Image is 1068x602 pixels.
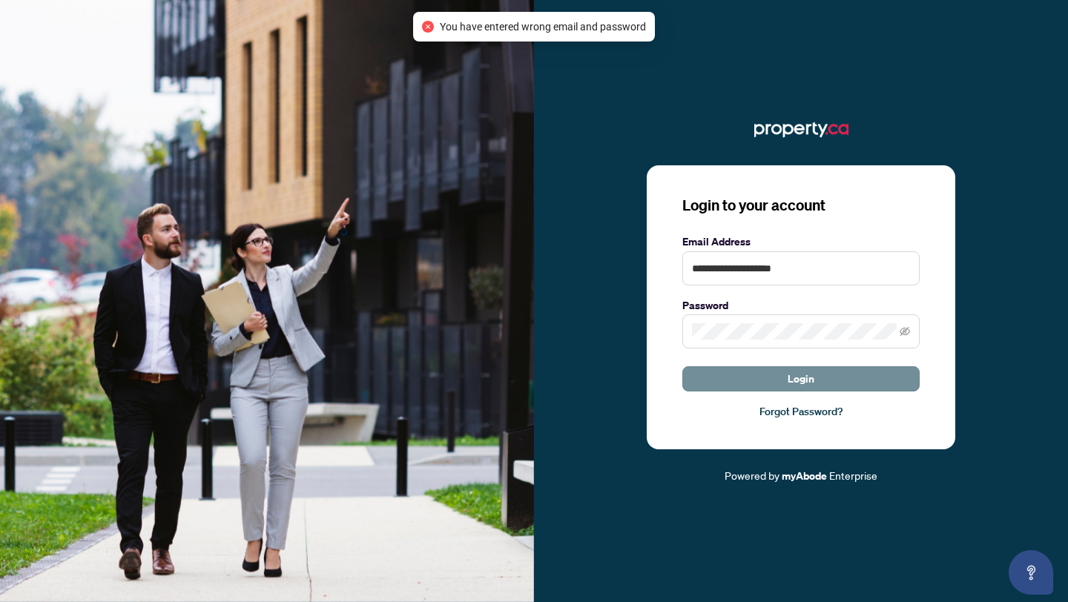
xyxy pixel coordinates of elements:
button: Login [682,366,920,391]
button: Open asap [1009,550,1053,595]
label: Email Address [682,234,920,250]
span: eye-invisible [900,326,910,337]
span: close-circle [422,21,434,33]
a: Forgot Password? [682,403,920,420]
span: Login [788,367,814,391]
span: You have entered wrong email and password [440,19,646,35]
label: Password [682,297,920,314]
img: ma-logo [754,118,848,142]
span: Powered by [725,469,779,482]
h3: Login to your account [682,195,920,216]
a: myAbode [782,468,827,484]
span: Enterprise [829,469,877,482]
